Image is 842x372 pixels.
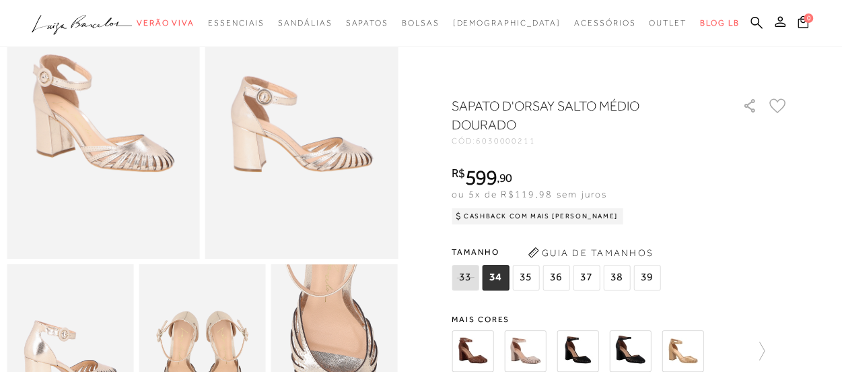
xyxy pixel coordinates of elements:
[345,18,388,28] span: Sapatos
[452,315,788,323] span: Mais cores
[452,137,721,145] div: CÓD:
[574,11,635,36] a: categoryNavScreenReaderText
[649,11,687,36] a: categoryNavScreenReaderText
[504,330,546,372] img: SAPATO D'ORSAY CROCO SALTO MÉDIO NATA
[512,265,539,290] span: 35
[497,172,512,184] i: ,
[609,330,651,372] img: SAPATO D'ORSAY CROCO SALTO MÉDIO PRETO
[482,265,509,290] span: 34
[662,330,703,372] img: SAPATO D'ORSAY DE SALTO BLOCO MÉDIO EM VERNIZ BEGE
[499,170,512,185] span: 90
[574,18,635,28] span: Acessórios
[452,11,561,36] a: noSubCategoriesText
[794,15,812,33] button: 0
[345,11,388,36] a: categoryNavScreenReaderText
[452,208,623,224] div: Cashback com Mais [PERSON_NAME]
[804,13,813,23] span: 0
[452,189,607,199] span: ou 5x de R$119,98 sem juros
[700,11,739,36] a: BLOG LB
[700,18,739,28] span: BLOG LB
[137,18,195,28] span: Verão Viva
[452,330,493,372] img: SAPATO D'ORSAY CROCO SALTO MÉDIO CASTANHO
[452,96,704,134] h1: SAPATO D'ORSAY SALTO MÉDIO DOURADO
[465,165,497,189] span: 599
[452,242,664,262] span: Tamanho
[402,11,440,36] a: categoryNavScreenReaderText
[557,330,598,372] img: SAPATO D'ORSAY CROCO SALTO MÉDIO PRETO
[208,18,265,28] span: Essenciais
[208,11,265,36] a: categoryNavScreenReaderText
[633,265,660,290] span: 39
[278,18,332,28] span: Sandálias
[278,11,332,36] a: categoryNavScreenReaderText
[137,11,195,36] a: categoryNavScreenReaderText
[402,18,440,28] span: Bolsas
[452,265,479,290] span: 33
[452,167,465,179] i: R$
[542,265,569,290] span: 36
[573,265,600,290] span: 37
[476,136,536,146] span: 6030000211
[452,18,561,28] span: [DEMOGRAPHIC_DATA]
[523,242,658,263] button: Guia de Tamanhos
[603,265,630,290] span: 38
[649,18,687,28] span: Outlet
